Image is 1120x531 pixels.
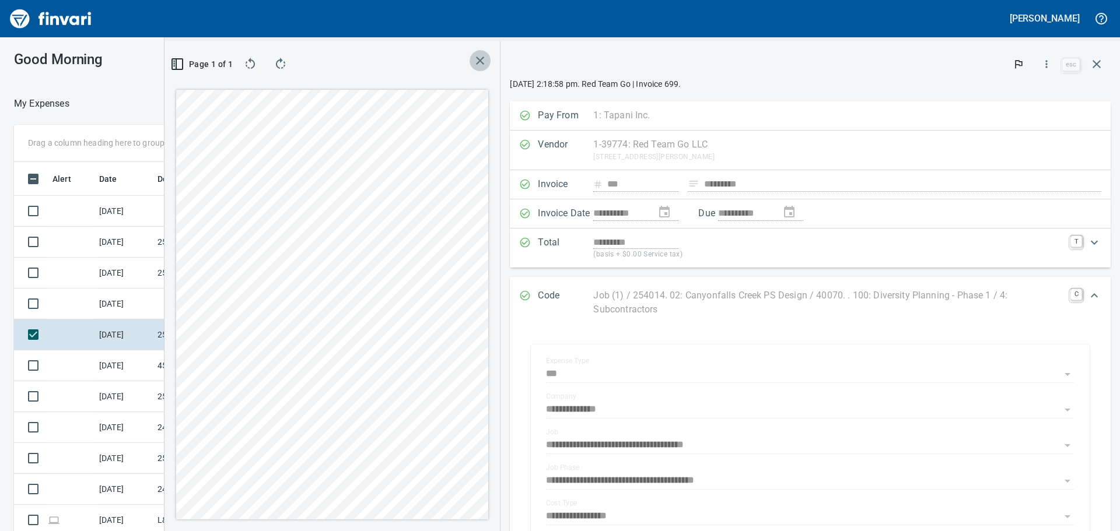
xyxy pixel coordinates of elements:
span: Date [99,172,117,186]
td: 255510 [153,381,258,412]
button: Flag [1006,51,1031,77]
td: 255516 [153,443,258,474]
a: C [1070,289,1082,300]
div: Expand [510,277,1111,328]
img: Finvari [7,5,94,33]
span: Description [157,172,201,186]
td: [DATE] [94,319,153,350]
td: [DATE] [94,196,153,227]
td: 244010 [153,412,258,443]
td: [DATE] [94,412,153,443]
label: Company [546,393,576,400]
p: [DATE] 2:18:58 pm. Red Team Go | Invoice 699. [510,78,1111,90]
td: [DATE] [94,381,153,412]
span: Description [157,172,216,186]
button: Page 1 of 1 [174,54,232,75]
p: My Expenses [14,97,69,111]
span: Online transaction [48,516,60,523]
span: Alert [52,172,86,186]
td: 255516 [153,258,258,289]
p: Code [538,289,593,317]
span: Alert [52,172,71,186]
td: 4562.65 [153,350,258,381]
p: Job (1) / 254014. 02: Canyonfalls Creek PS Design / 40070. . 100: Diversity Planning - Phase 1 / ... [593,289,1063,317]
nav: breadcrumb [14,97,69,111]
td: [DATE] [94,227,153,258]
h5: [PERSON_NAME] [1010,12,1080,24]
button: [PERSON_NAME] [1007,9,1083,27]
span: Close invoice [1059,50,1111,78]
td: [DATE] [94,289,153,319]
td: [DATE] [94,350,153,381]
td: 254014.02 [153,319,258,350]
a: esc [1062,58,1080,71]
td: 241514 [153,474,258,505]
label: Expense Type [546,357,589,364]
td: [DATE] [94,474,153,505]
div: Expand [510,228,1111,268]
label: Cost Type [546,500,577,507]
a: T [1070,235,1082,247]
label: Job Phase [546,464,579,471]
span: Date [99,172,132,186]
td: [DATE] [94,443,153,474]
label: Job [546,428,558,435]
p: (basis + $0.00 Service tax) [593,249,1063,261]
button: More [1034,51,1059,77]
span: Page 1 of 1 [178,57,227,72]
td: 255510 [153,227,258,258]
p: Total [538,235,593,261]
td: [DATE] [94,258,153,289]
h3: Good Morning [14,51,262,68]
p: Drag a column heading here to group the table [28,137,199,149]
